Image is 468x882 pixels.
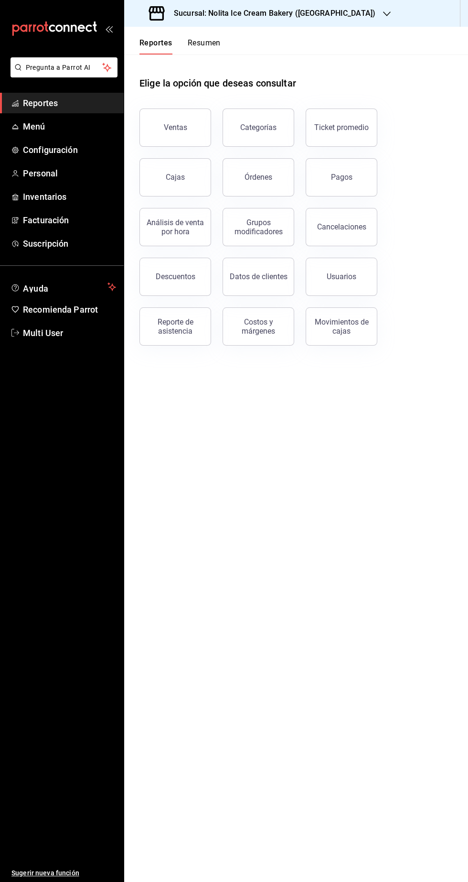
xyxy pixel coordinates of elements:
span: Suscripción [23,237,116,250]
div: Pagos [331,173,352,182]
button: Pagos [306,158,377,196]
div: Cajas [166,173,185,182]
span: Ayuda [23,281,104,293]
button: Datos de clientes [223,258,294,296]
button: Descuentos [139,258,211,296]
span: Personal [23,167,116,180]
span: Configuración [23,143,116,156]
button: Movimientos de cajas [306,307,377,346]
button: Categorías [223,109,294,147]
div: Movimientos de cajas [312,317,371,336]
a: Pregunta a Parrot AI [7,69,117,79]
div: Órdenes [245,173,272,182]
button: Reporte de asistencia [139,307,211,346]
button: Ventas [139,109,211,147]
div: Costos y márgenes [229,317,288,336]
button: Ticket promedio [306,109,377,147]
button: Usuarios [306,258,377,296]
span: Reportes [23,97,116,109]
button: Resumen [188,38,221,54]
button: Cancelaciones [306,208,377,246]
span: Multi User [23,327,116,339]
span: Inventarios [23,190,116,203]
button: Pregunta a Parrot AI [11,57,117,77]
button: Análisis de venta por hora [139,208,211,246]
button: Grupos modificadores [223,208,294,246]
div: Grupos modificadores [229,218,288,236]
div: Ticket promedio [314,123,369,132]
button: Costos y márgenes [223,307,294,346]
div: navigation tabs [139,38,221,54]
div: Análisis de venta por hora [146,218,205,236]
span: Menú [23,120,116,133]
div: Categorías [240,123,277,132]
button: open_drawer_menu [105,25,113,33]
div: Cancelaciones [317,222,366,231]
button: Órdenes [223,158,294,196]
h3: Sucursal: Nolita Ice Cream Bakery ([GEOGRAPHIC_DATA]) [166,8,375,19]
span: Facturación [23,214,116,227]
div: Ventas [164,123,187,132]
div: Datos de clientes [230,272,287,281]
span: Recomienda Parrot [23,303,116,316]
button: Reportes [139,38,172,54]
span: Pregunta a Parrot AI [26,63,103,73]
h1: Elige la opción que deseas consultar [139,76,296,90]
div: Descuentos [156,272,195,281]
button: Cajas [139,158,211,196]
span: Sugerir nueva función [11,868,116,878]
div: Usuarios [327,272,356,281]
div: Reporte de asistencia [146,317,205,336]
